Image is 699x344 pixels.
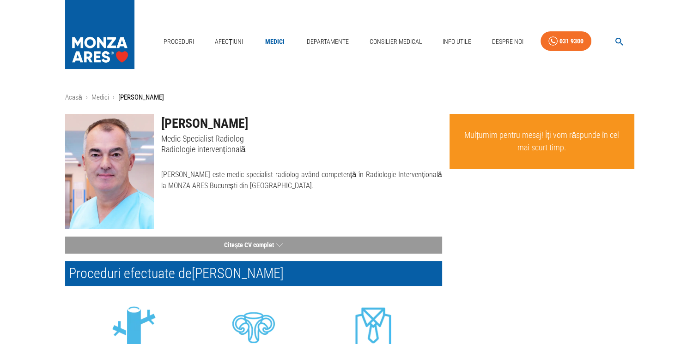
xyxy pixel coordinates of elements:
a: Departamente [303,32,353,51]
img: Dr. Florin Bloj [65,114,154,229]
a: Medici [91,93,109,101]
h2: Proceduri efectuate de [PERSON_NAME] [65,261,442,286]
a: Proceduri [160,32,198,51]
a: Afecțiuni [211,32,247,51]
nav: breadcrumb [65,92,634,103]
p: Medic Specialist Radiolog [161,133,442,144]
a: Medici [260,32,290,51]
div: 031 9300 [559,36,584,47]
button: Citește CV complet [65,237,442,254]
a: Consilier Medical [365,32,425,51]
a: Acasă [65,93,82,101]
a: Info Utile [439,32,475,51]
p: [PERSON_NAME] [118,92,164,103]
a: 031 9300 [541,31,591,51]
h1: [PERSON_NAME] [161,114,442,133]
p: Radiologie intervențională [161,144,442,154]
li: › [113,92,115,103]
p: Mulțumim pentru mesaj! Îți vom răspunde în cel mai scurt timp. [461,125,623,157]
li: › [86,92,88,103]
a: Despre Noi [488,32,527,51]
p: [PERSON_NAME] este medic specialist radiolog având competență în Radiologie Intervențională la MO... [161,169,442,191]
